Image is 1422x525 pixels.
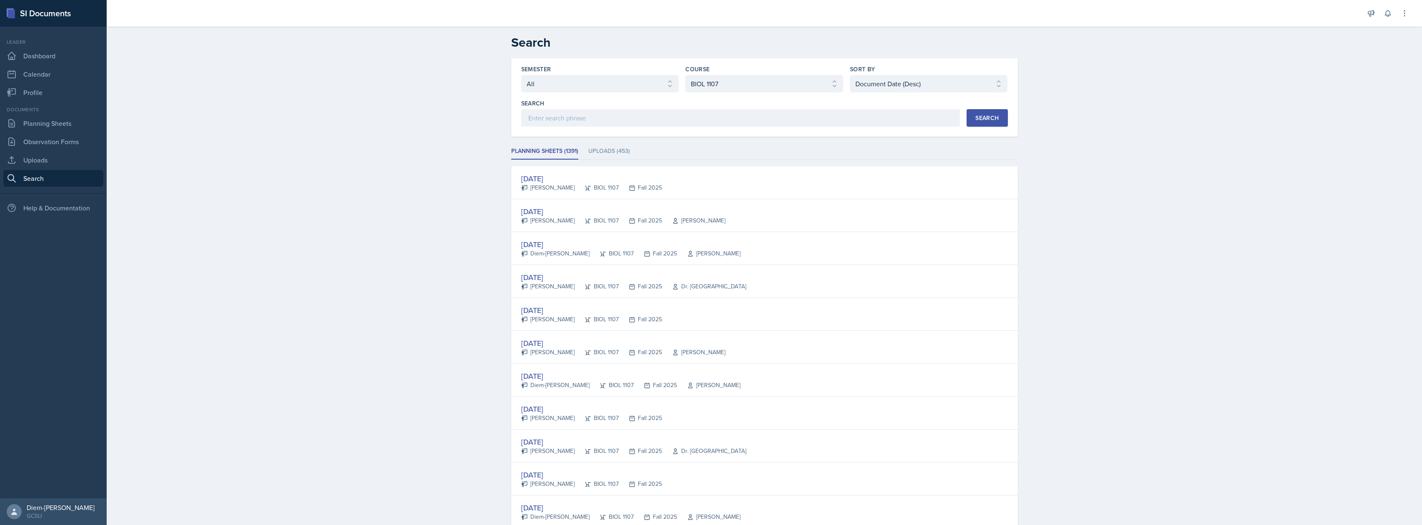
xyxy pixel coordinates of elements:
div: BIOL 1107 [575,480,619,488]
div: [PERSON_NAME] [521,315,575,324]
label: Search [521,99,545,107]
div: Fall 2025 [619,315,662,324]
button: Search [967,109,1007,127]
div: Fall 2025 [634,512,677,521]
div: [DATE] [521,272,746,283]
a: Dashboard [3,47,103,64]
div: [DATE] [521,469,662,480]
input: Enter search phrase [521,109,960,127]
div: Dr. [GEOGRAPHIC_DATA] [662,282,746,291]
div: [DATE] [521,370,740,382]
div: Diem-[PERSON_NAME] [27,503,95,512]
div: [PERSON_NAME] [521,480,575,488]
div: BIOL 1107 [590,381,634,390]
div: BIOL 1107 [590,512,634,521]
div: [PERSON_NAME] [662,216,725,225]
div: [DATE] [521,502,740,513]
div: [PERSON_NAME] [677,381,740,390]
div: Fall 2025 [634,249,677,258]
div: GCSU [27,512,95,520]
a: Profile [3,84,103,101]
div: Fall 2025 [634,381,677,390]
div: BIOL 1107 [590,249,634,258]
div: Fall 2025 [619,348,662,357]
div: Leader [3,38,103,46]
label: Course [685,65,710,73]
div: Search [975,115,999,121]
div: [PERSON_NAME] [521,447,575,455]
div: Documents [3,106,103,113]
div: BIOL 1107 [575,447,619,455]
div: [DATE] [521,239,740,250]
div: Diem-[PERSON_NAME] [521,512,590,521]
div: [PERSON_NAME] [677,512,740,521]
div: Diem-[PERSON_NAME] [521,381,590,390]
li: Planning Sheets (1391) [511,143,578,160]
div: [DATE] [521,436,746,447]
label: Sort By [850,65,875,73]
div: [DATE] [521,337,725,349]
div: BIOL 1107 [575,414,619,422]
div: BIOL 1107 [575,315,619,324]
a: Uploads [3,152,103,168]
div: [PERSON_NAME] [662,348,725,357]
li: Uploads (453) [588,143,630,160]
div: BIOL 1107 [575,216,619,225]
div: BIOL 1107 [575,348,619,357]
div: [PERSON_NAME] [521,348,575,357]
div: Fall 2025 [619,183,662,192]
div: [DATE] [521,403,662,415]
div: [DATE] [521,206,725,217]
div: [PERSON_NAME] [521,216,575,225]
div: Fall 2025 [619,414,662,422]
div: BIOL 1107 [575,183,619,192]
label: Semester [521,65,551,73]
div: [DATE] [521,173,662,184]
div: [PERSON_NAME] [677,249,740,258]
a: Calendar [3,66,103,82]
div: Diem-[PERSON_NAME] [521,249,590,258]
a: Planning Sheets [3,115,103,132]
div: Fall 2025 [619,447,662,455]
div: Dr. [GEOGRAPHIC_DATA] [662,447,746,455]
div: BIOL 1107 [575,282,619,291]
div: Fall 2025 [619,216,662,225]
a: Observation Forms [3,133,103,150]
div: [DATE] [521,305,662,316]
div: [PERSON_NAME] [521,183,575,192]
div: Help & Documentation [3,200,103,216]
a: Search [3,170,103,187]
div: Fall 2025 [619,480,662,488]
h2: Search [511,35,1018,50]
div: [PERSON_NAME] [521,414,575,422]
div: [PERSON_NAME] [521,282,575,291]
div: Fall 2025 [619,282,662,291]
